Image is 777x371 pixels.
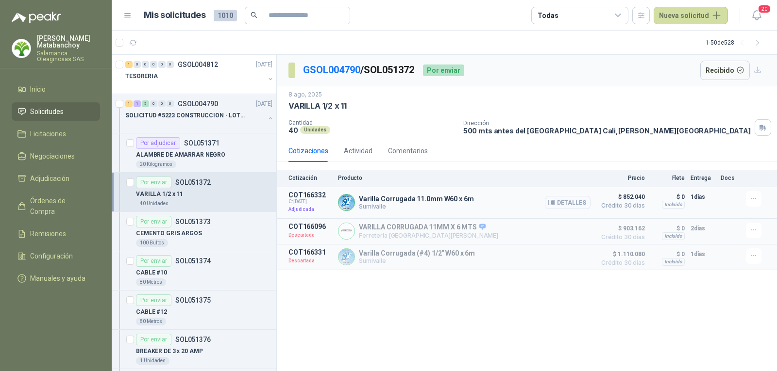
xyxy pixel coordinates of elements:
[167,61,174,68] div: 0
[125,111,246,120] p: SOLICITUD #5223 CONSTRUCCION - LOTE CIO
[12,147,100,165] a: Negociaciones
[12,80,100,98] a: Inicio
[338,194,355,210] img: Company Logo
[359,195,473,203] p: Varilla Corrugada 11.0mm W60 x 6m
[12,269,100,288] a: Manuales y ayuda
[359,232,498,239] p: Ferretería [GEOGRAPHIC_DATA][PERSON_NAME]
[691,191,715,203] p: 1 días
[303,64,360,76] a: GSOL004790
[706,35,765,50] div: 1 - 50 de 528
[288,191,332,199] p: COT166332
[12,192,100,221] a: Órdenes de Compra
[125,61,133,68] div: 1
[596,203,645,209] span: Crédito 30 días
[30,173,69,184] span: Adjudicación
[423,65,464,76] div: Por enviar
[136,177,171,188] div: Por enviar
[150,100,157,107] div: 0
[158,61,166,68] div: 0
[167,100,174,107] div: 0
[288,101,347,111] p: VARILLA 1/2 x 11
[136,239,168,247] div: 100 Bultos
[136,150,225,160] p: ALAMBRE DE AMARRAR NEGRO
[136,216,171,227] div: Por enviar
[12,225,100,243] a: Remisiones
[125,72,158,81] p: TESORERIA
[288,205,332,214] p: Adjudicada
[651,248,685,260] p: $ 0
[596,260,645,266] span: Crédito 30 días
[175,258,211,264] p: SOL051374
[662,258,685,266] div: Incluido
[12,169,100,188] a: Adjudicación
[178,100,218,107] p: GSOL004790
[300,126,330,134] div: Unidades
[112,173,276,212] a: Por enviarSOL051372VARILLA 1/2 x 1140 Unidades
[654,7,728,24] button: Nueva solicitud
[662,201,685,209] div: Incluido
[178,61,218,68] p: GSOL004812
[596,234,645,240] span: Crédito 30 días
[538,10,558,21] div: Todas
[136,268,167,277] p: CABLE #10
[136,278,166,286] div: 80 Metros
[691,223,715,234] p: 2 días
[338,249,355,265] img: Company Logo
[30,129,66,139] span: Licitaciones
[136,357,169,365] div: 1 Unidades
[184,140,220,146] p: SOL051371
[359,203,473,210] p: Sumivalle
[251,12,257,18] span: search
[303,63,415,78] p: / SOL051372
[125,100,133,107] div: 1
[136,318,166,325] div: 80 Metros
[288,256,332,266] p: Descartada
[30,273,85,284] span: Manuales y ayuda
[136,307,167,317] p: CABLE #12
[175,218,211,225] p: SOL051373
[30,84,46,95] span: Inicio
[463,127,751,135] p: 500 mts antes del [GEOGRAPHIC_DATA] Cali , [PERSON_NAME][GEOGRAPHIC_DATA]
[112,290,276,330] a: Por enviarSOL051375CABLE #1280 Metros
[651,191,685,203] p: $ 0
[288,126,298,134] p: 40
[134,61,141,68] div: 0
[142,61,149,68] div: 0
[596,175,645,181] p: Precio
[136,229,202,238] p: CEMENTO GRIS ARGOS
[700,61,750,80] button: Recibido
[136,347,203,356] p: BREAKER DE 3 x 20 AMP
[142,100,149,107] div: 5
[288,145,328,156] div: Cotizaciones
[214,10,237,21] span: 1010
[288,119,456,126] p: Cantidad
[256,99,272,109] p: [DATE]
[136,137,180,149] div: Por adjudicar
[175,297,211,304] p: SOL051375
[37,35,100,48] p: [PERSON_NAME] Matabanchoy
[463,120,751,127] p: Dirección
[12,125,100,143] a: Licitaciones
[125,59,274,90] a: 1 0 0 0 0 0 GSOL004812[DATE] TESORERIA
[758,4,771,14] span: 20
[288,230,332,240] p: Descartada
[596,223,645,234] span: $ 903.162
[651,223,685,234] p: $ 0
[359,257,475,264] p: Sumivalle
[136,161,176,168] div: 20 Kilogramos
[12,247,100,265] a: Configuración
[175,336,211,343] p: SOL051376
[288,90,322,99] p: 8 ago, 2025
[288,248,332,256] p: COT166331
[112,251,276,290] a: Por enviarSOL051374CABLE #1080 Metros
[596,248,645,260] span: $ 1.110.080
[30,228,66,239] span: Remisiones
[288,175,332,181] p: Cotización
[136,255,171,267] div: Por enviar
[125,98,274,129] a: 1 1 5 0 0 0 GSOL004790[DATE] SOLICITUD #5223 CONSTRUCCION - LOTE CIO
[288,199,332,205] span: C: [DATE]
[344,145,372,156] div: Actividad
[37,50,100,62] p: Salamanca Oleaginosas SAS
[359,249,475,257] p: Varilla Corrugada (#4) 1/2" W60 x 6m
[388,145,428,156] div: Comentarios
